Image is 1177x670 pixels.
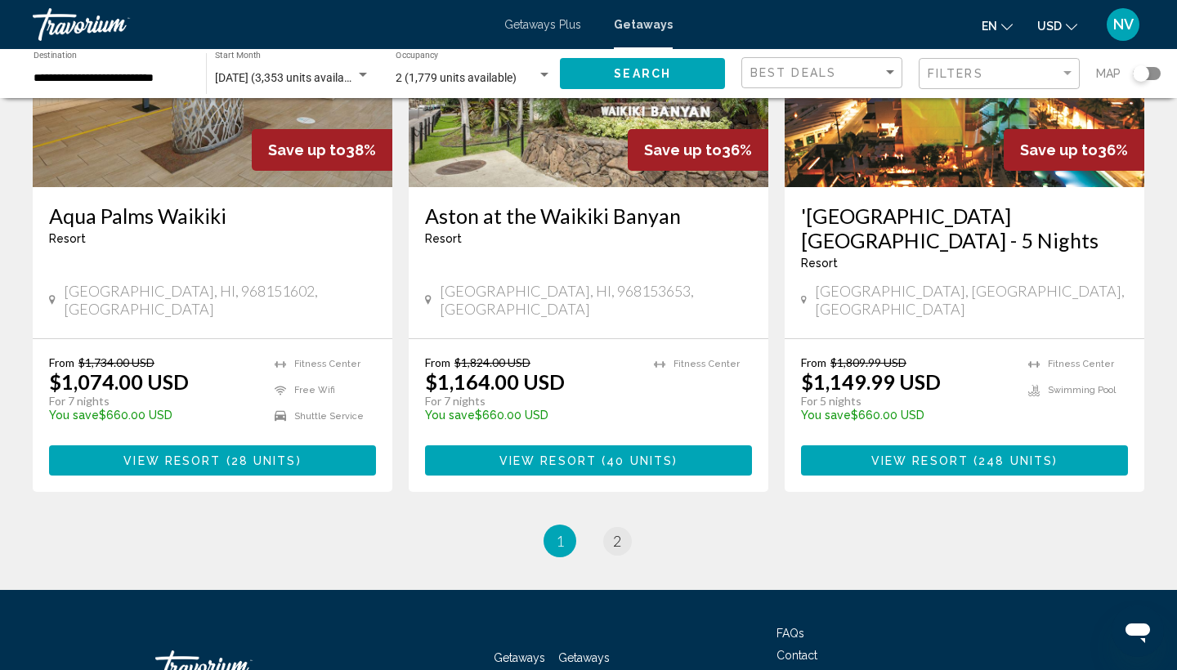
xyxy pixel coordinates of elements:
[221,454,301,467] span: ( )
[49,409,258,422] p: $660.00 USD
[33,525,1144,557] ul: Pagination
[33,8,488,41] a: Travorium
[801,369,941,394] p: $1,149.99 USD
[614,18,673,31] a: Getaways
[494,651,545,664] a: Getaways
[606,454,673,467] span: 40 units
[750,66,897,80] mat-select: Sort by
[1037,20,1062,33] span: USD
[801,409,851,422] span: You save
[49,232,86,245] span: Resort
[1048,359,1114,369] span: Fitness Center
[49,369,189,394] p: $1,074.00 USD
[674,359,740,369] span: Fitness Center
[928,67,983,80] span: Filters
[425,394,638,409] p: For 7 nights
[268,141,346,159] span: Save up to
[49,409,99,422] span: You save
[440,282,752,318] span: [GEOGRAPHIC_DATA], HI, 968153653, [GEOGRAPHIC_DATA]
[978,454,1053,467] span: 248 units
[425,409,638,422] p: $660.00 USD
[215,71,363,84] span: [DATE] (3,353 units available)
[1096,62,1121,85] span: Map
[919,57,1080,91] button: Filter
[613,532,621,550] span: 2
[871,454,969,467] span: View Resort
[396,71,517,84] span: 2 (1,779 units available)
[982,20,997,33] span: en
[801,257,838,270] span: Resort
[1112,605,1164,657] iframe: Button to launch messaging window
[252,129,392,171] div: 38%
[628,129,768,171] div: 36%
[504,18,581,31] a: Getaways Plus
[776,649,817,662] a: Contact
[425,355,450,369] span: From
[750,66,836,79] span: Best Deals
[294,385,335,395] span: Free Wifi
[425,203,752,228] a: Aston at the Waikiki Banyan
[597,454,678,467] span: ( )
[499,454,597,467] span: View Resort
[1102,7,1144,42] button: User Menu
[425,409,475,422] span: You save
[425,369,565,394] p: $1,164.00 USD
[231,454,297,467] span: 28 units
[1004,129,1144,171] div: 36%
[78,355,154,369] span: $1,734.00 USD
[801,355,826,369] span: From
[49,355,74,369] span: From
[49,445,376,476] button: View Resort(28 units)
[614,68,671,81] span: Search
[644,141,722,159] span: Save up to
[776,627,804,640] a: FAQs
[49,394,258,409] p: For 7 nights
[1048,385,1116,395] span: Swimming Pool
[801,394,1012,409] p: For 5 nights
[556,532,564,550] span: 1
[425,445,752,476] button: View Resort(40 units)
[49,203,376,228] a: Aqua Palms Waikiki
[123,454,221,467] span: View Resort
[454,355,530,369] span: $1,824.00 USD
[425,232,462,245] span: Resort
[801,409,1012,422] p: $660.00 USD
[815,282,1128,318] span: [GEOGRAPHIC_DATA], [GEOGRAPHIC_DATA], [GEOGRAPHIC_DATA]
[1020,141,1098,159] span: Save up to
[64,282,376,318] span: [GEOGRAPHIC_DATA], HI, 968151602, [GEOGRAPHIC_DATA]
[969,454,1058,467] span: ( )
[294,411,364,422] span: Shuttle Service
[1037,14,1077,38] button: Change currency
[982,14,1013,38] button: Change language
[294,359,360,369] span: Fitness Center
[560,58,725,88] button: Search
[1113,16,1134,33] span: NV
[801,203,1128,252] a: '[GEOGRAPHIC_DATA] [GEOGRAPHIC_DATA] - 5 Nights
[801,445,1128,476] button: View Resort(248 units)
[830,355,906,369] span: $1,809.99 USD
